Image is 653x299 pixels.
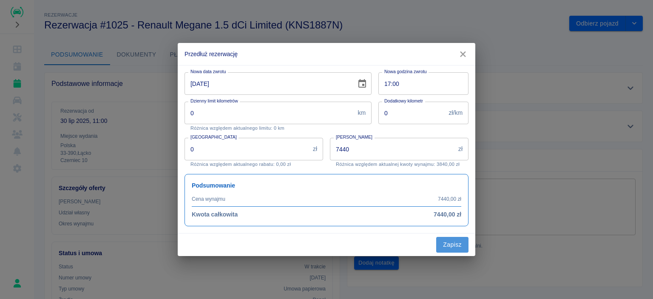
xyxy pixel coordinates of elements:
input: Kwota rabatu ustalona na początku [185,138,309,160]
p: 7440,00 zł [438,195,461,203]
input: Kwota wynajmu od początkowej daty, nie samego aneksu. [330,138,455,160]
label: [GEOGRAPHIC_DATA] [190,134,237,140]
h6: Podsumowanie [192,181,461,190]
label: Dzienny limit kilometrów [190,98,238,104]
p: zł [313,145,317,154]
label: Nowa godzina zwrotu [384,68,427,75]
p: Cena wynajmu [192,195,225,203]
h6: Kwota całkowita [192,210,238,219]
p: km [358,108,366,117]
input: hh:mm [378,72,463,95]
label: [PERSON_NAME] [336,134,372,140]
p: Różnica względem aktualnej kwoty wynajmu: 3840,00 zł [336,162,463,167]
h6: 7440,00 zł [434,210,461,219]
button: Zapisz [436,237,468,253]
p: Różnica względem aktualnego rabatu: 0,00 zł [190,162,317,167]
p: zł/km [449,108,463,117]
h2: Przedłuż rezerwację [178,43,475,65]
input: DD-MM-YYYY [185,72,350,95]
button: Choose date, selected date is 29 wrz 2025 [354,75,371,92]
label: Nowa data zwrotu [190,68,226,75]
label: Dodatkowy kilometr [384,98,423,104]
p: zł [458,145,463,154]
p: Różnica względem aktualnego limitu: 0 km [190,125,366,131]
